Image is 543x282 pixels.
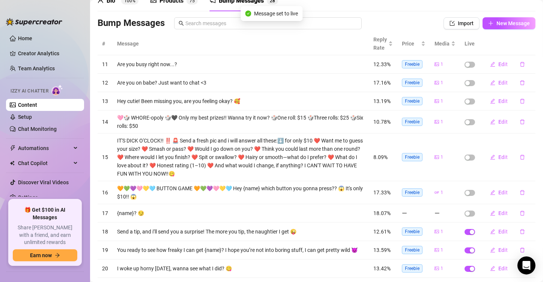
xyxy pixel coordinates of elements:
td: {name}? 😏 [113,204,369,223]
button: Edit [484,116,514,128]
img: AI Chatter [51,85,63,96]
span: plus [488,21,493,26]
span: thunderbolt [10,145,16,151]
button: Edit [484,77,514,89]
td: Are you on babe? Just want to chat <3 [113,74,369,92]
button: delete [514,95,531,107]
span: Freebie [402,60,423,68]
img: logo-BBDzfeDw.svg [6,18,62,26]
button: Edit [484,262,514,274]
button: Import [444,17,480,29]
span: Automations [18,142,71,154]
th: Live [460,32,480,55]
td: Send a tip, and i’ll send you a surprise! The more you tip, the naughtier I get 😜 [113,223,369,241]
span: Freebie [402,97,423,105]
span: 1 [441,189,443,196]
span: delete [520,119,525,124]
td: Hey cutie! Been missing you, are you feeling okay? 🥰 [113,92,369,111]
span: Freebie [402,153,423,161]
span: Freebie [402,264,423,273]
span: 13.19% [373,98,391,104]
td: IT'S DICK O'CLOCK!! ‼️ 🚨 Send a fresh pic and i will answer all these:⬇️ for only $10 ❤️ Want me ... [113,133,369,181]
button: Edit [484,95,514,107]
span: edit [490,247,495,253]
span: 1 [441,79,443,86]
th: Message [113,32,369,55]
span: picture [435,80,439,85]
td: 19 [98,241,113,259]
th: # [98,32,113,55]
button: Edit [484,226,514,238]
span: Chat Copilot [18,157,71,169]
span: Edit [498,265,508,271]
button: delete [514,226,531,238]
span: delete [520,62,525,67]
button: Edit [484,151,514,163]
span: edit [490,190,495,195]
span: Edit [498,154,508,160]
span: 17.16% [373,80,391,86]
span: Edit [498,190,508,196]
span: edit [490,266,495,271]
span: Edit [498,210,508,216]
span: picture [435,229,439,234]
a: Home [18,35,32,41]
span: picture [435,62,439,67]
span: Media [435,39,450,48]
span: delete [520,247,525,253]
span: 1 [441,228,443,235]
span: Freebie [402,227,423,236]
a: Team Analytics [18,65,55,71]
span: 10.78% [373,119,391,125]
button: delete [514,207,531,219]
span: 13.59% [373,247,391,253]
button: New Message [483,17,535,29]
span: picture [435,155,439,159]
span: 18.07% [373,210,391,216]
td: 18 [98,223,113,241]
a: Settings [18,194,38,200]
span: Edit [498,98,508,104]
button: Edit [484,207,514,219]
span: 8.09% [373,154,388,160]
th: Reply Rate [369,32,397,55]
td: 12 [98,74,113,92]
span: edit [490,119,495,124]
span: Freebie [402,118,423,126]
span: Edit [498,61,508,67]
span: minus [402,211,407,216]
button: Edit [484,244,514,256]
span: edit [490,211,495,216]
td: 20 [98,259,113,278]
span: Import [458,20,474,26]
h3: Bump Messages [98,17,165,29]
span: check-circle [245,11,251,17]
a: Discover Viral Videos [18,179,69,185]
td: 🧡💚💜🩷💛🩵 BUTTON GAME 🧡💚💜🩷💛🩵 Hey {name} which button you gonna press?? 😱 It's only $10!! 😱 [113,181,369,204]
span: Freebie [402,188,423,197]
span: picture [435,120,439,124]
span: 1 [441,247,443,254]
span: 13.42% [373,265,391,271]
span: delete [520,80,525,85]
button: Edit [484,58,514,70]
span: 1 [441,118,443,126]
button: Earn nowarrow-right [13,249,77,261]
span: 12.33% [373,61,391,67]
span: Edit [498,119,508,125]
span: edit [490,80,495,85]
span: Reply Rate [373,35,387,52]
button: delete [514,151,531,163]
img: Chat Copilot [10,161,15,166]
span: 1 [441,98,443,105]
td: 15 [98,133,113,181]
span: delete [520,211,525,216]
button: delete [514,116,531,128]
span: 12.61% [373,229,391,235]
span: Edit [498,229,508,235]
button: delete [514,186,531,199]
td: Are you busy right now...? [113,55,369,74]
span: Freebie [402,79,423,87]
a: Creator Analytics [18,47,78,59]
button: Edit [484,186,514,199]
